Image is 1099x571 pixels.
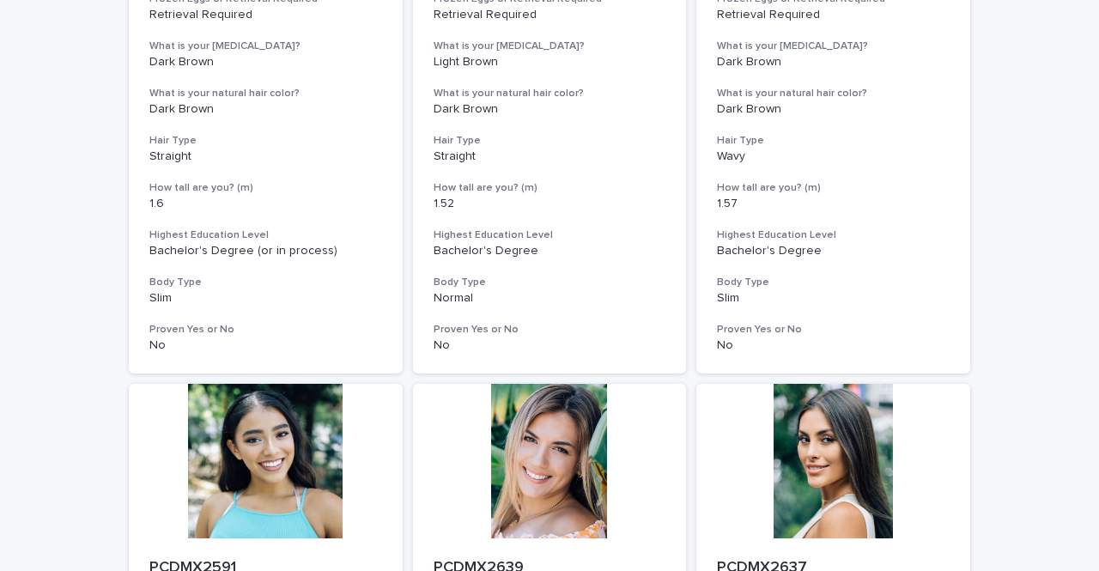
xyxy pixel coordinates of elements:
h3: What is your [MEDICAL_DATA]? [717,39,950,53]
h3: Highest Education Level [434,228,666,242]
h3: Hair Type [717,134,950,148]
p: Dark Brown [434,102,666,117]
p: 1.6 [149,197,382,211]
p: 1.52 [434,197,666,211]
p: Retrieval Required [434,8,666,22]
p: No [434,338,666,353]
p: Retrieval Required [149,8,382,22]
h3: What is your natural hair color? [149,87,382,100]
h3: What is your natural hair color? [717,87,950,100]
p: Dark Brown [717,102,950,117]
p: Dark Brown [149,55,382,70]
h3: What is your [MEDICAL_DATA]? [149,39,382,53]
h3: Proven Yes or No [149,323,382,337]
h3: Body Type [434,276,666,289]
p: Retrieval Required [717,8,950,22]
p: Straight [434,149,666,164]
h3: Body Type [717,276,950,289]
h3: What is your [MEDICAL_DATA]? [434,39,666,53]
p: Wavy [717,149,950,164]
h3: What is your natural hair color? [434,87,666,100]
p: Dark Brown [149,102,382,117]
p: 1.57 [717,197,950,211]
p: Bachelor's Degree (or in process) [149,244,382,258]
p: No [717,338,950,353]
p: Light Brown [434,55,666,70]
p: Slim [717,291,950,306]
p: Straight [149,149,382,164]
p: Bachelor's Degree [434,244,666,258]
h3: Body Type [149,276,382,289]
h3: How tall are you? (m) [717,181,950,195]
p: No [149,338,382,353]
h3: How tall are you? (m) [434,181,666,195]
h3: Proven Yes or No [434,323,666,337]
h3: Hair Type [434,134,666,148]
h3: Highest Education Level [149,228,382,242]
h3: Hair Type [149,134,382,148]
h3: Highest Education Level [717,228,950,242]
h3: How tall are you? (m) [149,181,382,195]
p: Normal [434,291,666,306]
p: Slim [149,291,382,306]
p: Dark Brown [717,55,950,70]
h3: Proven Yes or No [717,323,950,337]
p: Bachelor's Degree [717,244,950,258]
